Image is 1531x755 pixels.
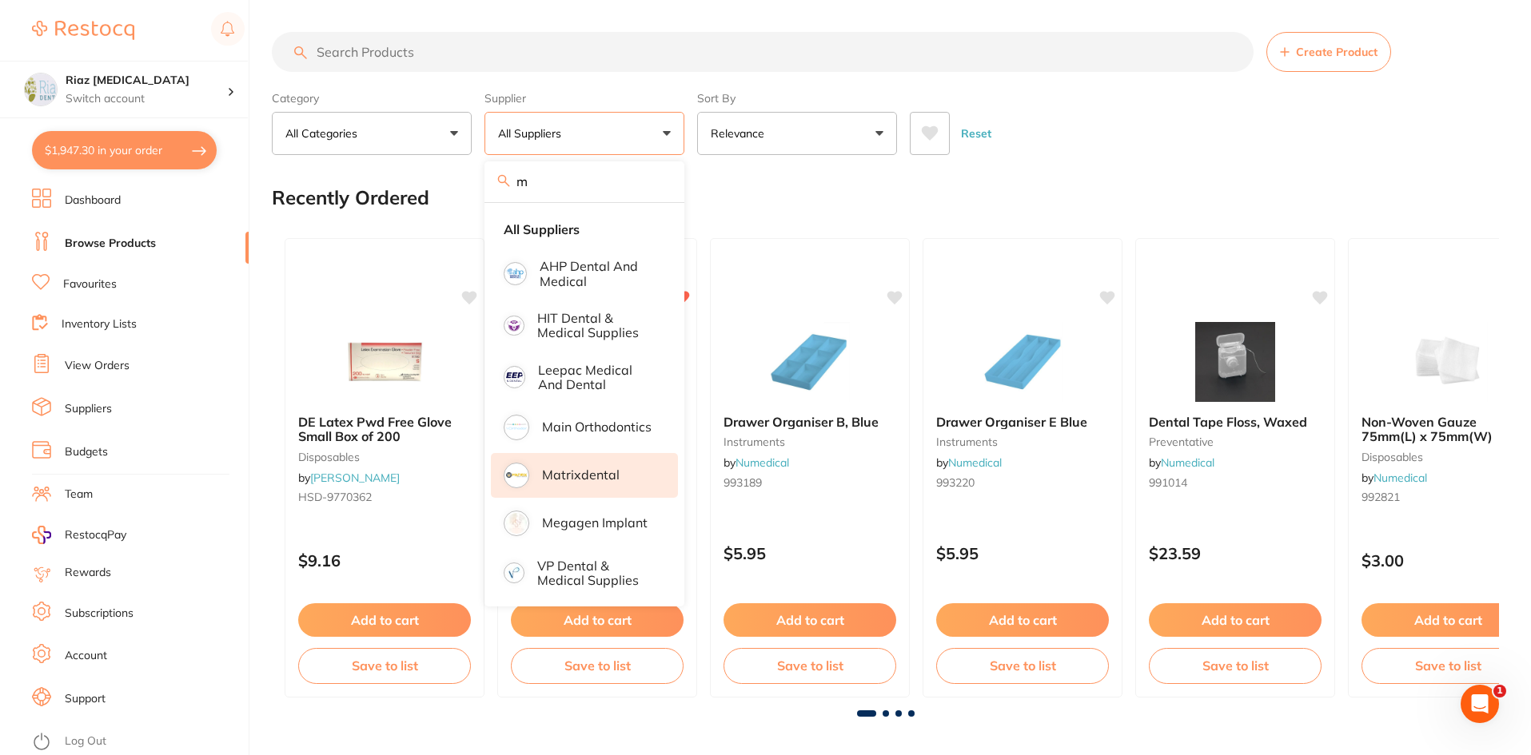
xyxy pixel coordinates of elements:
b: Drawer Organiser E Blue [936,415,1109,429]
span: by [724,455,789,470]
span: 1 [1493,685,1506,697]
span: Create Product [1296,46,1378,58]
button: Create Product [1266,32,1391,72]
img: Restocq Logo [32,21,134,40]
a: Numedical [948,455,1002,470]
button: Save to list [724,648,896,683]
button: Save to list [936,648,1109,683]
img: Drawer Organiser B, Blue [758,322,862,402]
img: Leepac Medical and Dental [506,368,523,385]
b: Drawer Organiser B, Blue [724,415,896,429]
input: Search supplier [484,161,684,201]
img: HIT Dental & Medical Supplies [506,318,522,334]
a: Browse Products [65,236,156,252]
strong: All Suppliers [504,222,580,236]
a: Log Out [65,733,106,749]
p: HIT Dental & Medical Supplies [537,311,656,340]
a: Support [65,691,106,707]
p: Leepac Medical and Dental [538,363,656,392]
a: Dashboard [65,193,121,209]
a: Rewards [65,565,111,581]
img: Dental Tape Floss, Waxed [1183,322,1287,402]
p: Megagen Implant [542,515,648,530]
button: Save to list [298,648,471,683]
img: RestocqPay [32,526,51,544]
small: preventative [1149,435,1322,448]
a: Numedical [1161,455,1214,470]
a: Restocq Logo [32,12,134,49]
p: $9.16 [298,551,471,570]
a: Team [65,487,93,503]
a: [PERSON_NAME] [310,471,400,485]
p: AHP Dental and Medical [540,259,656,288]
button: All Suppliers [484,112,684,155]
a: Numedical [1374,471,1427,485]
a: Subscriptions [65,606,134,622]
a: Suppliers [65,401,112,417]
span: by [936,455,1002,470]
p: $5.95 [936,544,1109,562]
span: RestocqPay [65,527,126,543]
p: All Categories [285,125,364,141]
img: Matrixdental [506,465,527,486]
img: Main Orthodontics [506,417,527,438]
button: Save to list [1149,648,1322,683]
p: Main Orthodontics [542,419,652,434]
b: Dental Tape Floss, Waxed [1149,415,1322,429]
small: 993220 [936,476,1109,489]
a: Numedical [736,455,789,470]
img: AHP Dental and Medical [506,264,524,283]
a: RestocqPay [32,526,126,544]
small: HSD-9770362 [298,491,471,503]
span: by [298,471,400,485]
a: Inventory Lists [62,316,137,332]
p: Matrixdental [542,467,620,482]
button: Relevance [697,112,897,155]
p: All Suppliers [498,125,568,141]
span: by [1362,471,1427,485]
button: $1,947.30 in your order [32,131,217,169]
small: 993189 [724,476,896,489]
button: Add to cart [724,603,896,637]
h2: Recently Ordered [272,187,429,209]
h4: Riaz Dental Surgery [66,73,227,89]
label: Sort By [697,91,897,105]
button: Add to cart [298,603,471,637]
p: Switch account [66,91,227,107]
button: Add to cart [511,603,684,637]
a: Account [65,648,107,664]
img: Non-Woven Gauze 75mm(L) x 75mm(W) [1396,322,1500,402]
a: Favourites [63,276,117,292]
small: disposables [298,451,471,463]
img: VP Dental & Medical Supplies [506,565,522,581]
p: VP Dental & Medical Supplies [537,558,656,588]
img: Drawer Organiser E Blue [971,322,1074,402]
button: Save to list [511,648,684,683]
small: instruments [936,435,1109,448]
small: 991014 [1149,476,1322,489]
input: Search Products [272,32,1254,72]
p: $23.59 [1149,544,1322,562]
img: Megagen Implant [506,513,527,534]
img: Riaz Dental Surgery [25,74,57,105]
b: DE Latex Pwd Free Glove Small Box of 200 [298,415,471,444]
p: Relevance [711,125,771,141]
button: Log Out [32,729,244,755]
button: Add to cart [936,603,1109,637]
button: Reset [956,112,996,155]
button: Add to cart [1149,603,1322,637]
span: by [1149,455,1214,470]
small: instruments [724,435,896,448]
img: DE Latex Pwd Free Glove Small Box of 200 [333,322,437,402]
label: Category [272,91,472,105]
button: All Categories [272,112,472,155]
label: Supplier [484,91,684,105]
p: $5.95 [724,544,896,562]
a: Budgets [65,444,108,460]
li: Clear selection [491,213,678,246]
a: View Orders [65,358,130,374]
iframe: Intercom live chat [1461,685,1499,723]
